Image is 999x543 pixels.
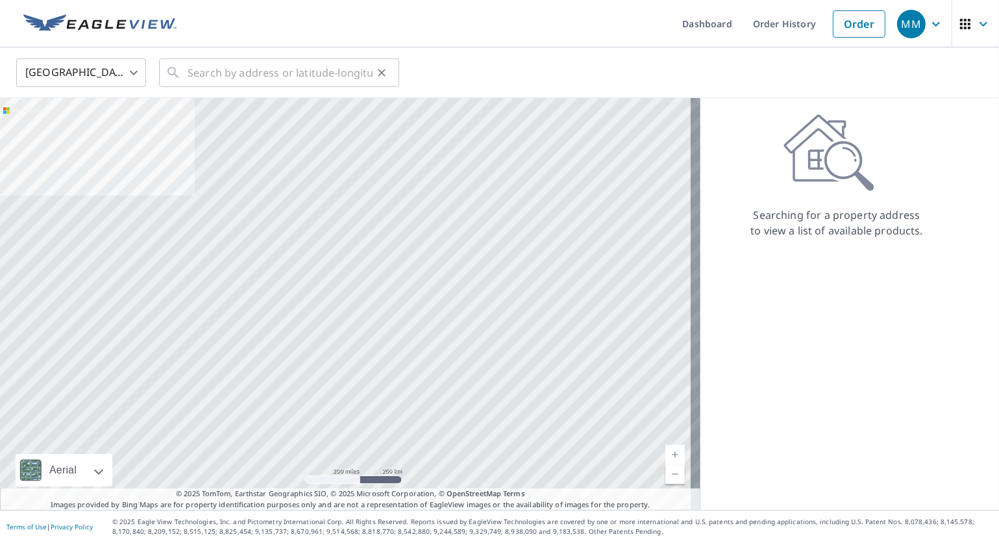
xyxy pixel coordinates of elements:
a: Order [833,10,885,38]
div: MM [897,10,926,38]
a: Current Level 5, Zoom In [665,445,685,464]
input: Search by address or latitude-longitude [188,55,373,91]
a: Terms of Use [6,522,47,531]
img: EV Logo [23,14,177,34]
div: Aerial [16,454,112,486]
a: OpenStreetMap [447,488,501,498]
a: Terms [503,488,524,498]
div: [GEOGRAPHIC_DATA] [16,55,146,91]
p: Searching for a property address to view a list of available products. [750,207,924,238]
p: © 2025 Eagle View Technologies, Inc. and Pictometry International Corp. All Rights Reserved. Repo... [112,517,993,537]
div: Aerial [45,454,80,486]
button: Clear [373,64,391,82]
a: Privacy Policy [51,522,93,531]
span: © 2025 TomTom, Earthstar Geographics SIO, © 2025 Microsoft Corporation, © [176,488,524,499]
p: | [6,523,93,531]
a: Current Level 5, Zoom Out [665,464,685,484]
